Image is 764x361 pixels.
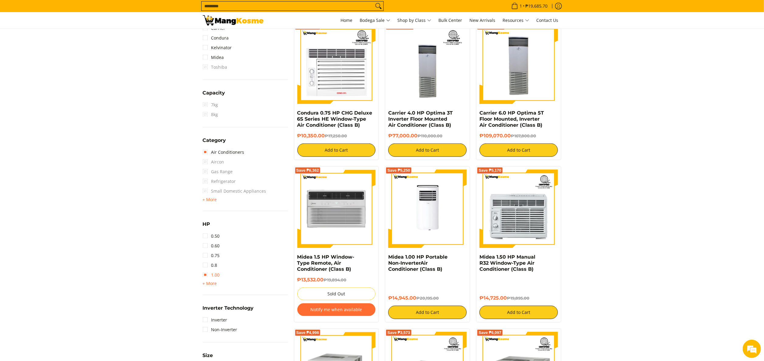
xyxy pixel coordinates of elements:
[511,133,536,138] del: ₱167,800.00
[203,33,229,43] a: Condura
[479,143,558,157] button: Add to Cart
[341,17,353,23] span: Home
[297,26,376,104] img: Condura 0.75 HP CHG Deluxe 6S Series HE Window-Type Air Conditioner (Class B)
[297,170,376,248] img: Midea 1.5 HP Window-Type Remote, Air Conditioner (Class B)
[395,12,434,29] a: Shop by Class
[388,110,453,128] a: Carrier 4.0 HP Optima 3T Inverter Floor Mounted Air Conditioner (Class B)
[203,270,220,280] a: 1.00
[479,169,501,172] span: Save ₱5,170
[203,15,264,26] img: Class B Class B | Mang Kosme
[203,222,210,227] span: HP
[203,196,217,203] summary: Open
[388,143,467,157] button: Add to Cart
[203,325,237,335] a: Non-Inverter
[479,26,558,104] img: Carrier 6.0 HP Optima 5T Floor Mounted, Inverter Air Conditioner (Class B)
[203,186,266,196] span: Small Domestic Appliances
[439,17,462,23] span: Bulk Center
[417,133,442,138] del: ₱110,000.00
[324,277,347,282] del: ₱19,894.00
[270,12,562,29] nav: Main Menu
[203,157,224,167] span: Aircon
[203,251,220,260] a: 0.75
[203,62,227,72] span: Toshiba
[374,2,383,11] button: Search
[203,43,232,53] a: Kelvinator
[203,138,226,143] span: Category
[203,197,217,202] span: + More
[203,306,254,315] summary: Open
[507,296,529,301] del: ₱19,895.00
[479,295,558,301] h6: ₱14,725.00
[296,169,319,172] span: Save ₱6,362
[203,138,226,147] summary: Open
[203,167,233,177] span: Gas Range
[387,169,410,172] span: Save ₱5,250
[203,100,218,110] span: 7kg
[203,177,236,186] span: Refrigerator
[297,110,372,128] a: Condura 0.75 HP CHG Deluxe 6S Series HE Window-Type Air Conditioner (Class B)
[338,12,356,29] a: Home
[203,91,225,95] span: Capacity
[416,296,439,301] del: ₱20,195.00
[203,260,217,270] a: 0.8
[388,306,467,319] button: Add to Cart
[297,303,376,316] button: Notify me when available
[203,281,217,286] span: + More
[325,133,347,138] del: ₱17,250.00
[203,315,227,325] a: Inverter
[388,254,448,272] a: Midea 1.00 HP Portable Non-InverterAir Conditioner (Class B)
[500,12,532,29] a: Resources
[388,133,467,139] h6: ₱77,000.00
[203,222,210,231] summary: Open
[203,353,213,358] span: Size
[479,306,558,319] button: Add to Cart
[479,133,558,139] h6: ₱109,070.00
[203,53,224,62] a: Midea
[398,17,431,24] span: Shop by Class
[479,254,535,272] a: Midea 1.50 HP Manual R32 Window-Type Air Conditioner (Class B)
[203,110,218,119] span: 8kg
[297,133,376,139] h6: ₱10,350.00
[203,147,244,157] a: Air Conditioners
[388,170,467,248] img: Midea 1.00 HP Portable Non-InverterAir Conditioner (Class B)
[297,277,376,283] h6: ₱13,532.00
[203,306,254,311] span: Inverter Technology
[470,17,496,23] span: New Arrivals
[534,12,562,29] a: Contact Us
[296,331,319,335] span: Save ₱4,998
[479,170,558,248] img: Midea 1.50 HP Manual R32 Window-Type Air Conditioner (Class B)
[388,295,467,301] h6: ₱14,945.00
[388,26,467,104] img: Carrier 4.0 HP Optima 3T Inverter Floor Mounted Air Conditioner (Class B)
[525,4,549,8] span: ₱19,685.70
[467,12,499,29] a: New Arrivals
[297,254,354,272] a: Midea 1.5 HP Window-Type Remote, Air Conditioner (Class B)
[537,17,558,23] span: Contact Us
[203,280,217,287] summary: Open
[519,4,523,8] span: 1
[503,17,529,24] span: Resources
[436,12,465,29] a: Bulk Center
[357,12,393,29] a: Bodega Sale
[203,91,225,100] summary: Open
[479,331,501,335] span: Save ₱6,097
[387,331,410,335] span: Save ₱3,573
[297,143,376,157] button: Add to Cart
[510,3,550,9] span: •
[203,231,220,241] a: 0.50
[360,17,390,24] span: Bodega Sale
[203,241,220,251] a: 0.60
[479,110,544,128] a: Carrier 6.0 HP Optima 5T Floor Mounted, Inverter Air Conditioner (Class B)
[297,287,376,300] button: Sold Out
